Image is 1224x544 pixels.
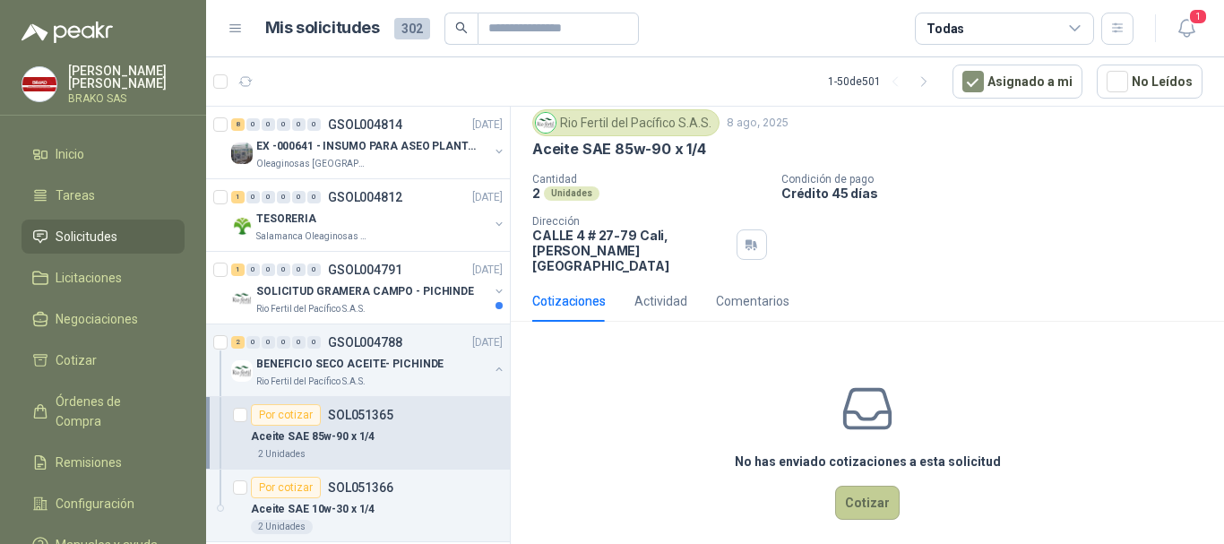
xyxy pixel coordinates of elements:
[246,118,260,131] div: 0
[256,302,366,316] p: Rio Fertil del Pacífico S.A.S.
[536,113,556,133] img: Company Logo
[262,191,275,203] div: 0
[22,302,185,336] a: Negociaciones
[231,336,245,349] div: 2
[1188,8,1208,25] span: 1
[231,142,253,164] img: Company Logo
[544,186,599,201] div: Unidades
[532,173,767,186] p: Cantidad
[328,191,402,203] p: GSOL004812
[251,404,321,426] div: Por cotizar
[277,191,290,203] div: 0
[727,115,789,132] p: 8 ago, 2025
[246,191,260,203] div: 0
[22,261,185,295] a: Licitaciones
[532,109,720,136] div: Rio Fertil del Pacífico S.A.S.
[262,118,275,131] div: 0
[532,140,706,159] p: Aceite SAE 85w-90 x 1/4
[56,186,95,205] span: Tareas
[277,336,290,349] div: 0
[835,486,900,520] button: Cotizar
[56,309,138,329] span: Negociaciones
[68,93,185,104] p: BRAKO SAS
[22,220,185,254] a: Solicitudes
[251,428,375,445] p: Aceite SAE 85w-90 x 1/4
[927,19,964,39] div: Todas
[307,118,321,131] div: 0
[328,118,402,131] p: GSOL004814
[256,211,316,228] p: TESORERIA
[328,336,402,349] p: GSOL004788
[265,15,380,41] h1: Mis solicitudes
[532,291,606,311] div: Cotizaciones
[68,65,185,90] p: [PERSON_NAME] [PERSON_NAME]
[455,22,468,34] span: search
[206,470,510,542] a: Por cotizarSOL051366Aceite SAE 10w-30 x 1/42 Unidades
[22,22,113,43] img: Logo peakr
[231,114,506,171] a: 8 0 0 0 0 0 GSOL004814[DATE] Company LogoEX -000641 - INSUMO PARA ASEO PLANTA EXTRACTORAOleaginos...
[56,144,84,164] span: Inicio
[1097,65,1202,99] button: No Leídos
[292,336,306,349] div: 0
[22,343,185,377] a: Cotizar
[781,186,1217,201] p: Crédito 45 días
[634,291,687,311] div: Actividad
[532,228,729,273] p: CALLE 4 # 27-79 Cali , [PERSON_NAME][GEOGRAPHIC_DATA]
[22,487,185,521] a: Configuración
[246,336,260,349] div: 0
[256,138,479,155] p: EX -000641 - INSUMO PARA ASEO PLANTA EXTRACTORA
[56,350,97,370] span: Cotizar
[307,191,321,203] div: 0
[262,263,275,276] div: 0
[231,288,253,309] img: Company Logo
[22,67,56,101] img: Company Logo
[56,227,117,246] span: Solicitudes
[251,447,313,462] div: 2 Unidades
[231,191,245,203] div: 1
[781,173,1217,186] p: Condición de pago
[231,118,245,131] div: 8
[328,263,402,276] p: GSOL004791
[256,157,369,171] p: Oleaginosas [GEOGRAPHIC_DATA][PERSON_NAME]
[328,481,393,494] p: SOL051366
[231,215,253,237] img: Company Logo
[231,259,506,316] a: 1 0 0 0 0 0 GSOL004791[DATE] Company LogoSOLICITUD GRAMERA CAMPO - PICHINDERio Fertil del Pacífic...
[256,375,366,389] p: Rio Fertil del Pacífico S.A.S.
[251,501,375,518] p: Aceite SAE 10w-30 x 1/4
[22,445,185,479] a: Remisiones
[394,18,430,39] span: 302
[231,360,253,382] img: Company Logo
[262,336,275,349] div: 0
[256,356,444,373] p: BENEFICIO SECO ACEITE- PICHINDE
[952,65,1082,99] button: Asignado a mi
[56,453,122,472] span: Remisiones
[22,384,185,438] a: Órdenes de Compra
[292,118,306,131] div: 0
[206,397,510,470] a: Por cotizarSOL051365Aceite SAE 85w-90 x 1/42 Unidades
[251,477,321,498] div: Por cotizar
[251,520,313,534] div: 2 Unidades
[1170,13,1202,45] button: 1
[716,291,789,311] div: Comentarios
[56,392,168,431] span: Órdenes de Compra
[231,263,245,276] div: 1
[532,186,540,201] p: 2
[472,334,503,351] p: [DATE]
[472,189,503,206] p: [DATE]
[231,332,506,389] a: 2 0 0 0 0 0 GSOL004788[DATE] Company LogoBENEFICIO SECO ACEITE- PICHINDERio Fertil del Pacífico S...
[256,229,369,244] p: Salamanca Oleaginosas SAS
[292,263,306,276] div: 0
[277,263,290,276] div: 0
[292,191,306,203] div: 0
[828,67,938,96] div: 1 - 50 de 501
[328,409,393,421] p: SOL051365
[256,283,474,300] p: SOLICITUD GRAMERA CAMPO - PICHINDE
[735,452,1001,471] h3: No has enviado cotizaciones a esta solicitud
[22,137,185,171] a: Inicio
[472,262,503,279] p: [DATE]
[22,178,185,212] a: Tareas
[307,336,321,349] div: 0
[532,215,729,228] p: Dirección
[307,263,321,276] div: 0
[277,118,290,131] div: 0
